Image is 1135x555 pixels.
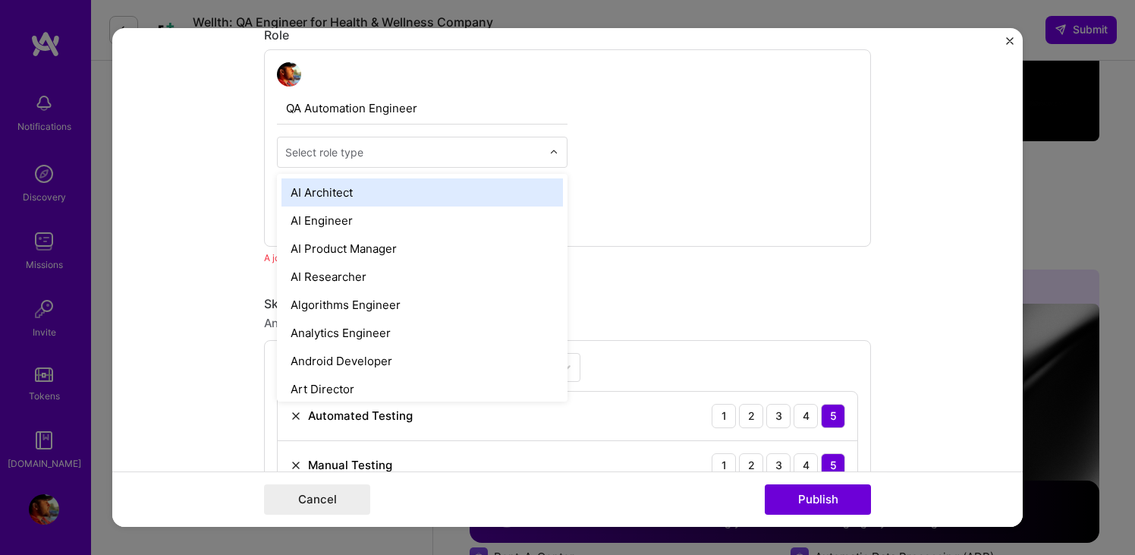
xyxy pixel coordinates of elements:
div: Analytics Engineer [281,319,563,347]
div: Art Director [281,375,563,403]
div: Manual Testing [308,457,392,473]
div: 1 [712,404,736,428]
div: 4 [794,404,818,428]
button: Publish [765,484,871,515]
button: Cancel [264,484,370,515]
div: Automated Testing [308,408,413,424]
div: Algorithms Engineer [281,291,563,319]
input: Role Name [277,93,567,125]
div: Android Developer [281,347,563,375]
div: AI Architect [281,178,563,207]
div: 2 [739,453,763,478]
div: Any new skills will be added to your profile. [264,315,871,331]
img: Remove [290,410,302,422]
img: drop icon [549,147,558,156]
div: Role [264,27,871,43]
button: Close [1006,37,1014,53]
div: AI Engineer [281,207,563,235]
div: 3 [766,404,791,428]
div: 5 [821,453,845,478]
div: AI Researcher [281,263,563,291]
div: Skills used — Add up to 12 skills [264,296,871,312]
div: 4 [794,453,818,478]
div: AI Product Manager [281,235,563,263]
div: 2 [739,404,763,428]
div: A job role is required [264,250,871,266]
div: 1 [712,453,736,478]
img: Remove [290,459,302,471]
div: 3 [766,453,791,478]
div: 5 [821,404,845,428]
div: Select role type [285,144,363,160]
